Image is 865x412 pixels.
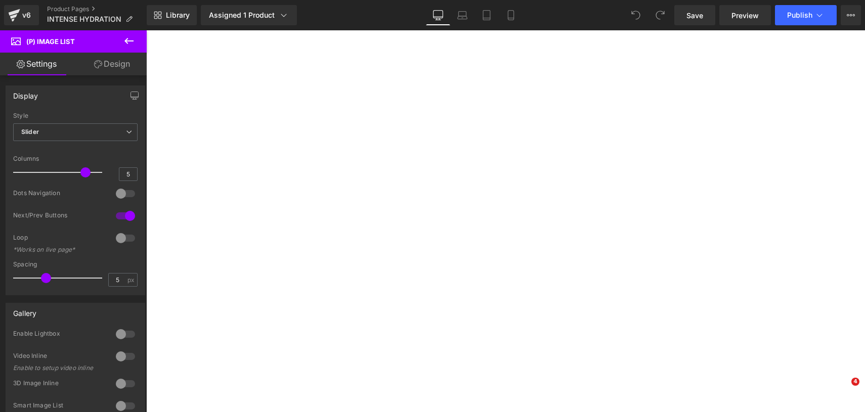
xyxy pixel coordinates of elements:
div: v6 [20,9,33,22]
a: Laptop [450,5,474,25]
a: Product Pages [47,5,147,13]
a: New Library [147,5,197,25]
div: Gallery [13,303,36,317]
span: Save [686,10,703,21]
div: *Works on live page* [13,246,104,253]
div: Next/Prev Buttons [13,211,106,222]
b: Slider [21,128,39,135]
span: 4 [851,378,859,386]
div: Spacing [13,261,138,268]
iframe: Intercom live chat [831,378,855,402]
button: Publish [775,5,837,25]
a: Preview [719,5,771,25]
span: Library [166,11,190,20]
a: Mobile [499,5,523,25]
div: Columns [13,155,138,162]
div: Dots Navigation [13,189,106,200]
a: Desktop [426,5,450,25]
div: Assigned 1 Product [209,10,289,20]
div: Video Inline [13,352,106,362]
div: Enable to setup video inline [13,364,104,372]
span: INTENSE HYDRATION [47,15,121,23]
div: 3D Image Inline [13,379,106,390]
button: More [841,5,861,25]
a: Tablet [474,5,499,25]
span: Publish [787,11,812,19]
span: (P) Image List [26,37,75,45]
span: px [127,277,136,283]
div: Smart Image List [13,401,106,412]
span: Preview [731,10,759,21]
a: v6 [4,5,39,25]
a: Design [75,53,149,75]
div: Display [13,86,38,100]
button: Redo [650,5,670,25]
div: Style [13,112,138,119]
button: Undo [626,5,646,25]
div: Enable Lightbox [13,330,106,340]
div: Loop [13,234,106,244]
